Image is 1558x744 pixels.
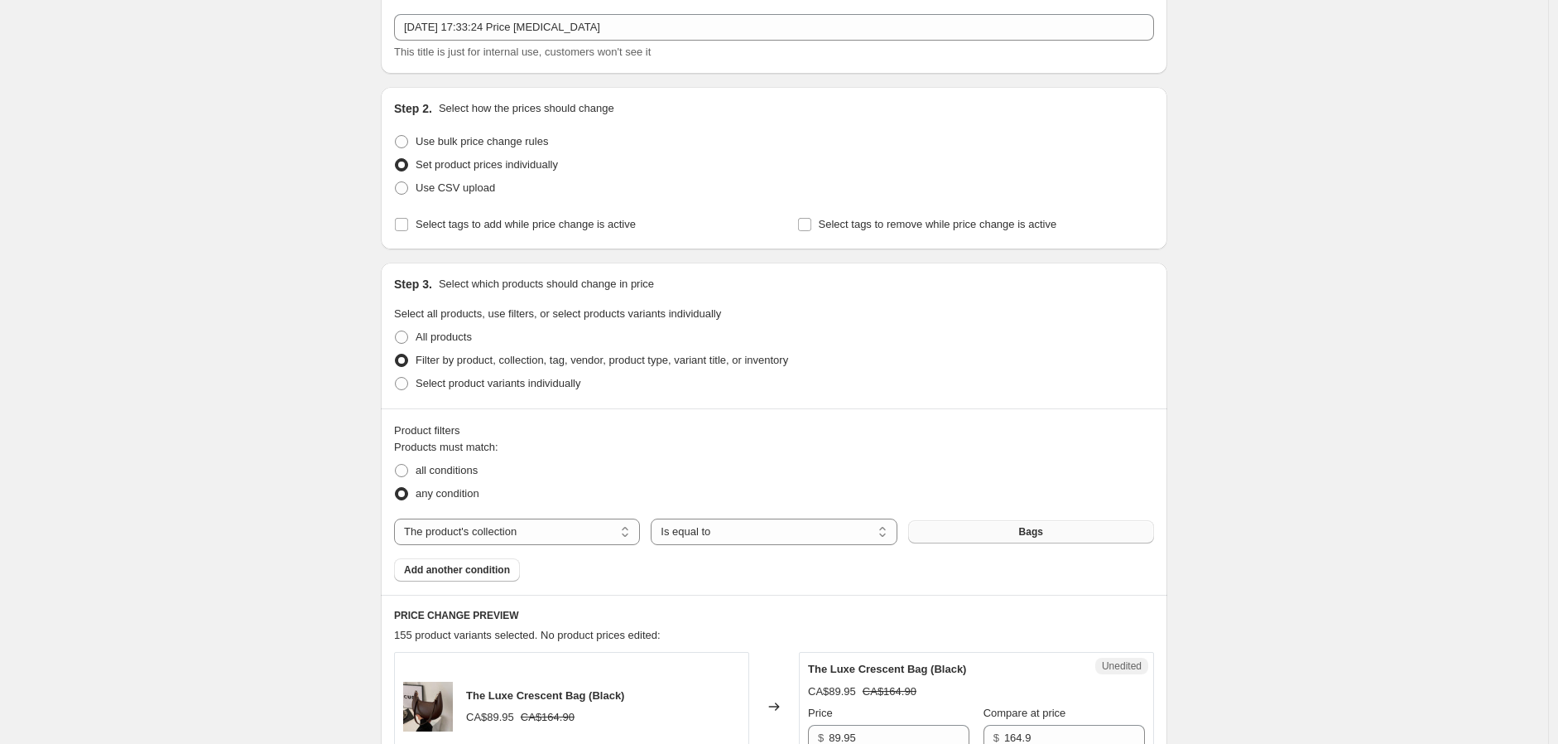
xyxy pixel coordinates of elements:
[819,218,1057,230] span: Select tags to remove while price change is active
[416,181,495,194] span: Use CSV upload
[416,158,558,171] span: Set product prices individually
[1102,659,1142,673] span: Unedited
[808,707,833,719] span: Price
[394,14,1154,41] input: 30% off holiday sale
[394,276,432,292] h2: Step 3.
[404,563,510,577] span: Add another condition
[394,441,498,453] span: Products must match:
[416,135,548,147] span: Use bulk price change rules
[863,684,916,700] strike: CA$164.90
[394,423,1154,439] div: Product filters
[416,331,472,343] span: All products
[416,377,580,389] span: Select product variants individually
[403,682,453,732] img: the-luxe-crescent-bag-2403111_80x.jpg
[394,558,520,582] button: Add another condition
[908,520,1154,544] button: Bags
[416,487,479,500] span: any condition
[394,609,1154,622] h6: PRICE CHANGE PREVIEW
[394,100,432,117] h2: Step 2.
[439,100,614,117] p: Select how the prices should change
[394,46,651,58] span: This title is just for internal use, customers won't see it
[818,732,824,744] span: $
[416,354,788,366] span: Filter by product, collection, tag, vendor, product type, variant title, or inventory
[394,629,661,641] span: 155 product variants selected. No product prices edited:
[466,709,514,726] div: CA$89.95
[1019,525,1043,539] span: Bags
[416,218,636,230] span: Select tags to add while price change is active
[394,307,721,320] span: Select all products, use filters, or select products variants individually
[808,663,966,675] span: The Luxe Crescent Bag (Black)
[521,709,575,726] strike: CA$164.90
[416,464,478,476] span: all conditions
[439,276,654,292] p: Select which products should change in price
[808,684,856,700] div: CA$89.95
[993,732,999,744] span: $
[466,689,624,702] span: The Luxe Crescent Bag (Black)
[983,707,1066,719] span: Compare at price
